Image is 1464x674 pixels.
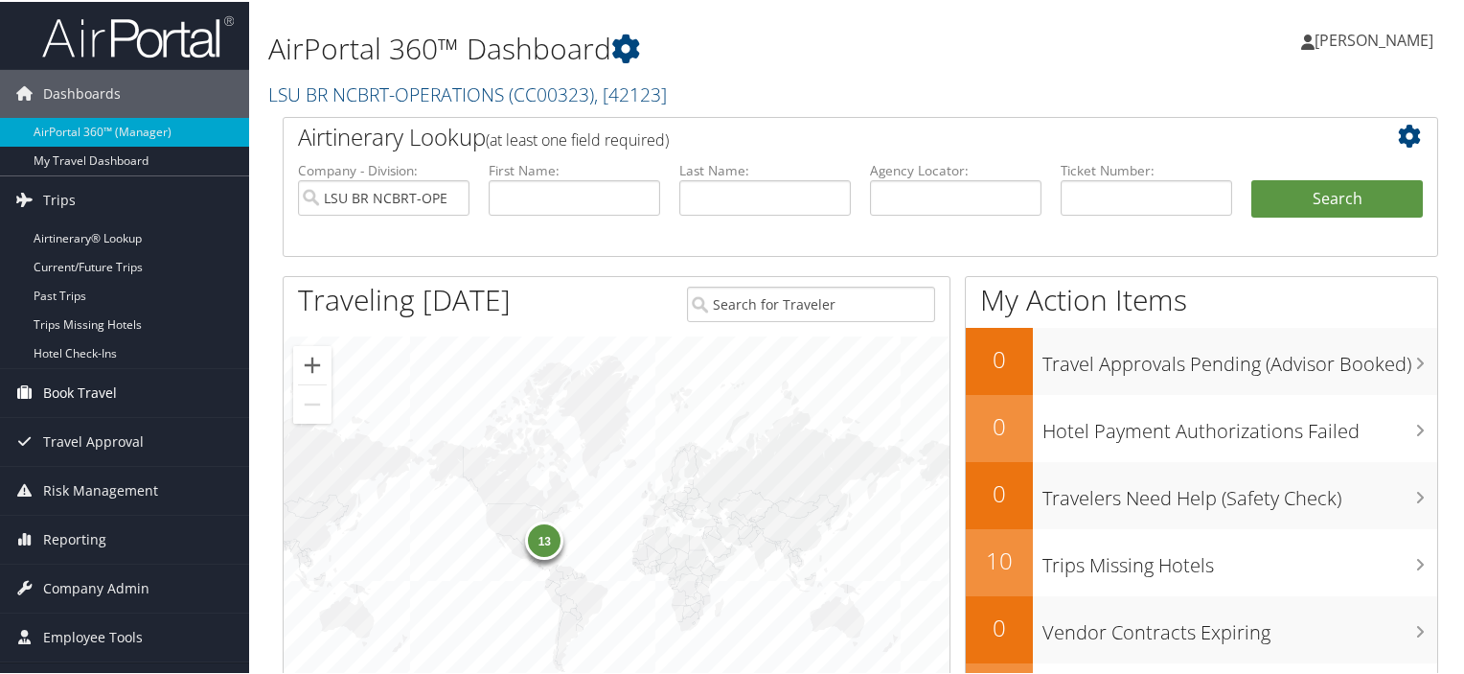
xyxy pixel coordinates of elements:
[525,519,563,557] div: 13
[43,465,158,513] span: Risk Management
[43,68,121,116] span: Dashboards
[966,476,1033,508] h2: 0
[43,612,143,660] span: Employee Tools
[679,159,851,178] label: Last Name:
[966,594,1437,662] a: 0Vendor Contracts Expiring
[1251,178,1423,217] button: Search
[293,344,332,383] button: Zoom in
[298,159,469,178] label: Company - Division:
[298,119,1327,151] h2: Airtinerary Lookup
[43,367,117,415] span: Book Travel
[43,174,76,222] span: Trips
[1042,608,1437,644] h3: Vendor Contracts Expiring
[1042,474,1437,510] h3: Travelers Need Help (Safety Check)
[687,285,936,320] input: Search for Traveler
[1042,541,1437,577] h3: Trips Missing Hotels
[966,278,1437,318] h1: My Action Items
[966,408,1033,441] h2: 0
[966,460,1437,527] a: 0Travelers Need Help (Safety Check)
[1315,28,1433,49] span: [PERSON_NAME]
[42,12,234,58] img: airportal-logo.png
[43,563,149,611] span: Company Admin
[966,326,1437,393] a: 0Travel Approvals Pending (Advisor Booked)
[594,80,667,105] span: , [ 42123 ]
[966,610,1033,642] h2: 0
[870,159,1041,178] label: Agency Locator:
[486,128,669,149] span: (at least one field required)
[1042,407,1437,443] h3: Hotel Payment Authorizations Failed
[268,27,1058,67] h1: AirPortal 360™ Dashboard
[293,383,332,422] button: Zoom out
[966,527,1437,594] a: 10Trips Missing Hotels
[268,80,667,105] a: LSU BR NCBRT-OPERATIONS
[43,416,144,464] span: Travel Approval
[298,278,511,318] h1: Traveling [DATE]
[966,341,1033,374] h2: 0
[1301,10,1453,67] a: [PERSON_NAME]
[1061,159,1232,178] label: Ticket Number:
[966,393,1437,460] a: 0Hotel Payment Authorizations Failed
[509,80,594,105] span: ( CC00323 )
[43,514,106,562] span: Reporting
[1042,339,1437,376] h3: Travel Approvals Pending (Advisor Booked)
[489,159,660,178] label: First Name:
[966,543,1033,575] h2: 10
